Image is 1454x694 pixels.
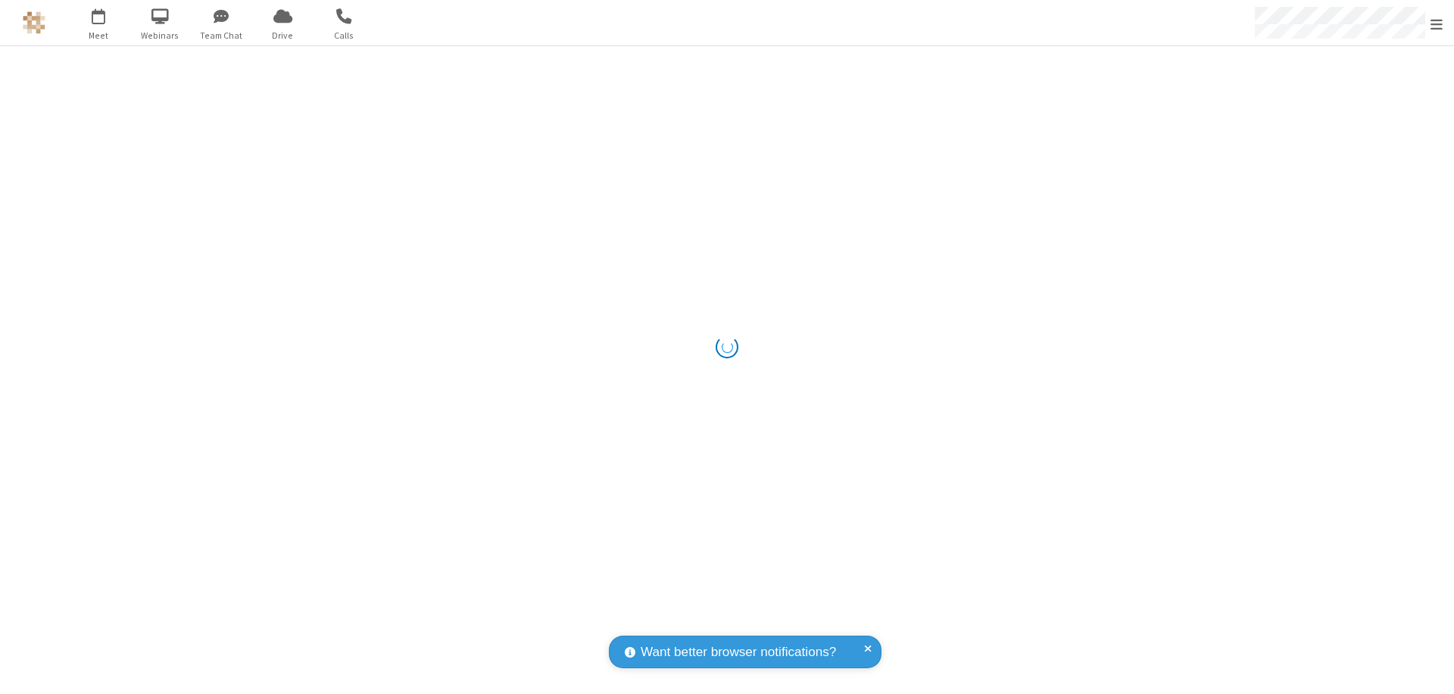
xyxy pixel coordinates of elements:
[641,642,836,662] span: Want better browser notifications?
[193,29,250,42] span: Team Chat
[70,29,127,42] span: Meet
[23,11,45,34] img: QA Selenium DO NOT DELETE OR CHANGE
[254,29,311,42] span: Drive
[316,29,373,42] span: Calls
[132,29,189,42] span: Webinars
